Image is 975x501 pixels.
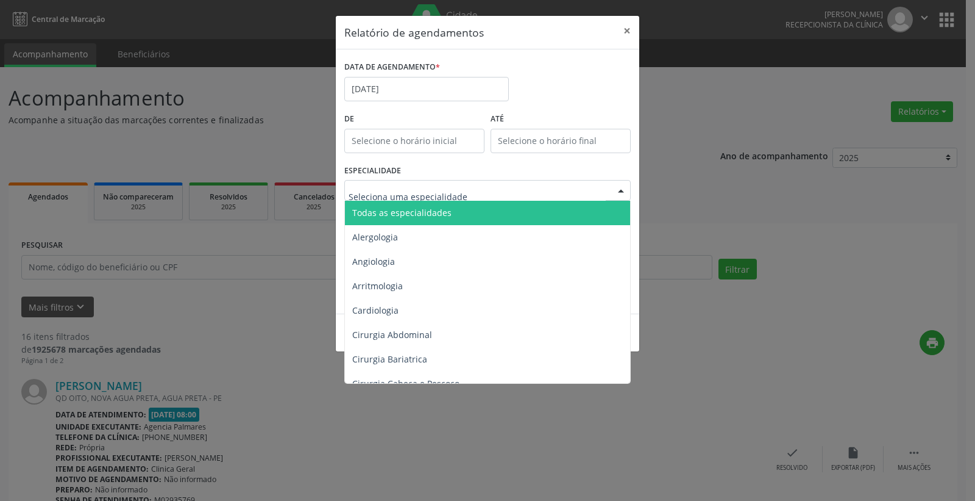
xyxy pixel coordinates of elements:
[615,16,639,46] button: Close
[352,305,399,316] span: Cardiologia
[344,24,484,40] h5: Relatório de agendamentos
[344,77,509,101] input: Selecione uma data ou intervalo
[352,378,459,389] span: Cirurgia Cabeça e Pescoço
[491,129,631,153] input: Selecione o horário final
[352,329,432,341] span: Cirurgia Abdominal
[491,110,631,129] label: ATÉ
[352,207,452,218] span: Todas as especialidades
[344,58,440,77] label: DATA DE AGENDAMENTO
[344,110,484,129] label: De
[349,184,606,209] input: Seleciona uma especialidade
[352,353,427,365] span: Cirurgia Bariatrica
[352,256,395,267] span: Angiologia
[352,231,398,243] span: Alergologia
[344,129,484,153] input: Selecione o horário inicial
[344,162,401,181] label: ESPECIALIDADE
[352,280,403,292] span: Arritmologia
